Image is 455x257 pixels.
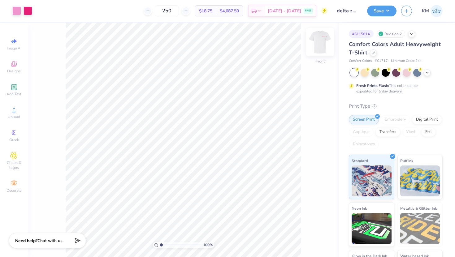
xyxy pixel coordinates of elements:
[367,6,396,16] button: Save
[352,205,367,212] span: Neon Ink
[6,92,21,96] span: Add Text
[308,30,332,54] img: Front
[316,58,325,64] div: Front
[352,157,368,164] span: Standard
[7,69,21,74] span: Designs
[400,205,437,212] span: Metallic & Glitter Ink
[381,115,410,124] div: Embroidery
[356,83,432,94] div: This color can be expedited for 5 day delivery.
[3,160,25,170] span: Clipart & logos
[349,140,379,149] div: Rhinestones
[421,127,436,137] div: Foil
[155,5,179,16] input: – –
[422,7,429,15] span: KM
[400,213,440,244] img: Metallic & Glitter Ink
[375,58,388,64] span: # C1717
[352,213,392,244] img: Neon Ink
[203,242,213,248] span: 100 %
[332,5,362,17] input: Untitled Design
[7,46,21,51] span: Image AI
[349,58,372,64] span: Comfort Colors
[220,8,239,14] span: $4,687.50
[349,115,379,124] div: Screen Print
[402,127,419,137] div: Vinyl
[377,30,405,38] div: Revision 2
[431,5,443,17] img: Kylia Mease
[391,58,422,64] span: Minimum Order: 24 +
[349,103,443,110] div: Print Type
[349,127,374,137] div: Applique
[349,30,374,38] div: # 511581A
[352,165,392,196] img: Standard
[349,41,441,56] span: Comfort Colors Adult Heavyweight T-Shirt
[356,83,389,88] strong: Fresh Prints Flash:
[9,137,19,142] span: Greek
[305,9,311,13] span: FREE
[6,188,21,193] span: Decorate
[375,127,400,137] div: Transfers
[15,238,37,244] strong: Need help?
[400,165,440,196] img: Puff Ink
[199,8,212,14] span: $18.75
[8,114,20,119] span: Upload
[412,115,442,124] div: Digital Print
[400,157,413,164] span: Puff Ink
[422,5,443,17] a: KM
[268,8,301,14] span: [DATE] - [DATE]
[37,238,63,244] span: Chat with us.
